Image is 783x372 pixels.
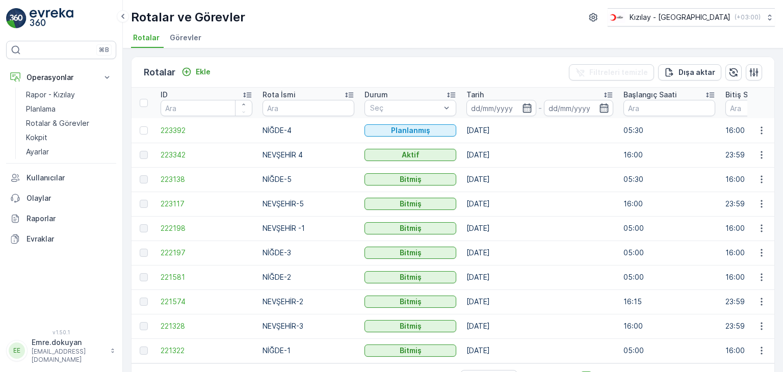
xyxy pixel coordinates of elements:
[6,229,116,249] a: Evraklar
[144,65,175,79] p: Rotalar
[461,289,618,314] td: [DATE]
[32,348,105,364] p: [EMAIL_ADDRESS][DOMAIN_NAME]
[400,297,422,307] p: Bitmiş
[263,150,354,160] p: NEVŞEHİR 4
[461,241,618,265] td: [DATE]
[140,151,148,159] div: Toggle Row Selected
[364,222,456,234] button: Bitmiş
[589,67,648,77] p: Filtreleri temizle
[161,321,252,331] a: 221328
[22,116,116,130] a: Rotalar & Görevler
[623,272,715,282] p: 05:00
[6,188,116,208] a: Olaylar
[140,126,148,135] div: Toggle Row Selected
[263,90,296,100] p: Rota İsmi
[27,193,112,203] p: Olaylar
[140,322,148,330] div: Toggle Row Selected
[461,143,618,167] td: [DATE]
[400,321,422,331] p: Bitmiş
[400,272,422,282] p: Bitmiş
[461,314,618,338] td: [DATE]
[263,297,354,307] p: NEVŞEHİR-2
[461,192,618,216] td: [DATE]
[623,90,677,100] p: Başlangıç Saati
[364,344,456,357] button: Bitmiş
[6,337,116,364] button: EEEmre.dokuyan[EMAIL_ADDRESS][DOMAIN_NAME]
[140,224,148,232] div: Toggle Row Selected
[161,125,252,136] a: 223392
[140,175,148,183] div: Toggle Row Selected
[161,272,252,282] a: 221581
[544,100,614,116] input: dd/mm/yyyy
[364,247,456,259] button: Bitmiş
[177,66,215,78] button: Ekle
[161,346,252,356] a: 221322
[161,100,252,116] input: Ara
[161,90,168,100] p: ID
[26,104,56,114] p: Planlama
[364,198,456,210] button: Bitmiş
[623,125,715,136] p: 05:30
[99,46,109,54] p: ⌘B
[263,346,354,356] p: NİĞDE-1
[140,347,148,355] div: Toggle Row Selected
[400,223,422,233] p: Bitmiş
[26,118,89,128] p: Rotalar & Görevler
[26,147,49,157] p: Ayarlar
[140,200,148,208] div: Toggle Row Selected
[30,8,73,29] img: logo_light-DOdMpM7g.png
[161,297,252,307] a: 221574
[196,67,211,77] p: Ekle
[623,248,715,258] p: 05:00
[6,8,27,29] img: logo
[623,150,715,160] p: 16:00
[623,100,715,116] input: Ara
[364,296,456,308] button: Bitmiş
[161,199,252,209] a: 223117
[170,33,201,43] span: Görevler
[6,168,116,188] a: Kullanıcılar
[161,248,252,258] a: 222197
[263,199,354,209] p: NEVŞEHİR-5
[608,8,775,26] button: Kızılay - [GEOGRAPHIC_DATA](+03:00)
[133,33,160,43] span: Rotalar
[400,346,422,356] p: Bitmiş
[623,346,715,356] p: 05:00
[364,90,388,100] p: Durum
[6,67,116,88] button: Operasyonlar
[27,173,112,183] p: Kullanıcılar
[466,90,484,100] p: Tarih
[263,100,354,116] input: Ara
[402,150,420,160] p: Aktif
[263,321,354,331] p: NEVŞEHİR-3
[140,249,148,257] div: Toggle Row Selected
[27,214,112,224] p: Raporlar
[678,67,715,77] p: Dışa aktar
[364,173,456,185] button: Bitmiş
[27,234,112,244] p: Evraklar
[26,90,75,100] p: Rapor - Kızılay
[461,167,618,192] td: [DATE]
[735,13,761,21] p: ( +03:00 )
[6,329,116,335] span: v 1.50.1
[161,223,252,233] a: 222198
[569,64,654,81] button: Filtreleri temizle
[623,297,715,307] p: 16:15
[32,337,105,348] p: Emre.dokuyan
[27,72,96,83] p: Operasyonlar
[161,174,252,184] a: 223138
[725,90,761,100] p: Bitiş Saati
[370,103,440,113] p: Seç
[26,132,47,143] p: Kokpit
[22,130,116,145] a: Kokpit
[623,223,715,233] p: 05:00
[391,125,430,136] p: Planlanmış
